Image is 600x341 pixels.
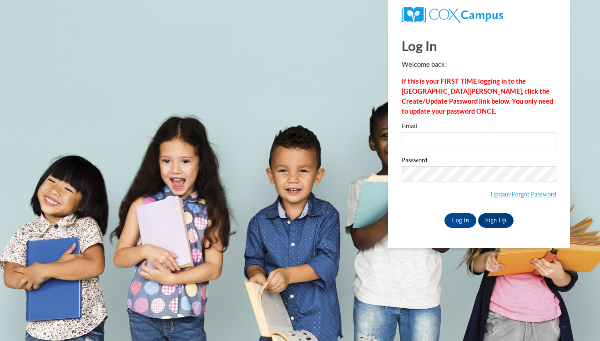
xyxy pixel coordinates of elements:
[490,191,556,198] a: Update/Forgot Password
[478,213,514,228] a: Sign Up
[402,77,553,115] strong: If this is your FIRST TIME logging in to the [GEOGRAPHIC_DATA][PERSON_NAME], click the Create/Upd...
[402,123,556,132] label: Email
[402,60,556,70] p: Welcome back!
[444,213,476,228] input: Log In
[402,36,556,55] h1: Log In
[402,157,556,166] label: Password
[402,10,503,18] a: COX Campus
[402,7,503,23] img: COX Campus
